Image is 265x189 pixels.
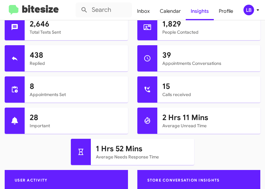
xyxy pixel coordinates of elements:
mat-card-subtitle: Important [30,123,123,129]
a: Calendar [155,2,186,20]
mat-card-subtitle: Total Texts Sent [30,29,123,35]
h1: 2,646 [30,19,123,29]
h1: 2 Hrs 11 Mins [162,113,256,123]
input: Search [76,2,132,17]
h1: 438 [30,50,123,60]
mat-card-subtitle: People Contacted [162,29,256,35]
mat-card-subtitle: Calls received [162,91,256,98]
h1: 1 Hrs 52 Mins [96,144,189,154]
div: LB [243,5,254,15]
h1: 28 [30,113,123,123]
h1: 8 [30,81,123,91]
mat-card-subtitle: Appointments Conversations [162,60,256,66]
h1: 1,829 [162,19,256,29]
mat-card-subtitle: Average Unread Time [162,123,256,129]
mat-card-subtitle: Replied [30,60,123,66]
button: LB [238,5,258,15]
mat-card-subtitle: Average Needs Response Time [96,154,189,160]
span: Store Conversation Insights [142,178,225,182]
h1: 39 [162,50,256,60]
a: Profile [214,2,238,20]
h1: 15 [162,81,256,91]
a: Inbox [132,2,155,20]
mat-card-subtitle: Appointments Set [30,91,123,98]
a: Insights [186,2,214,20]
